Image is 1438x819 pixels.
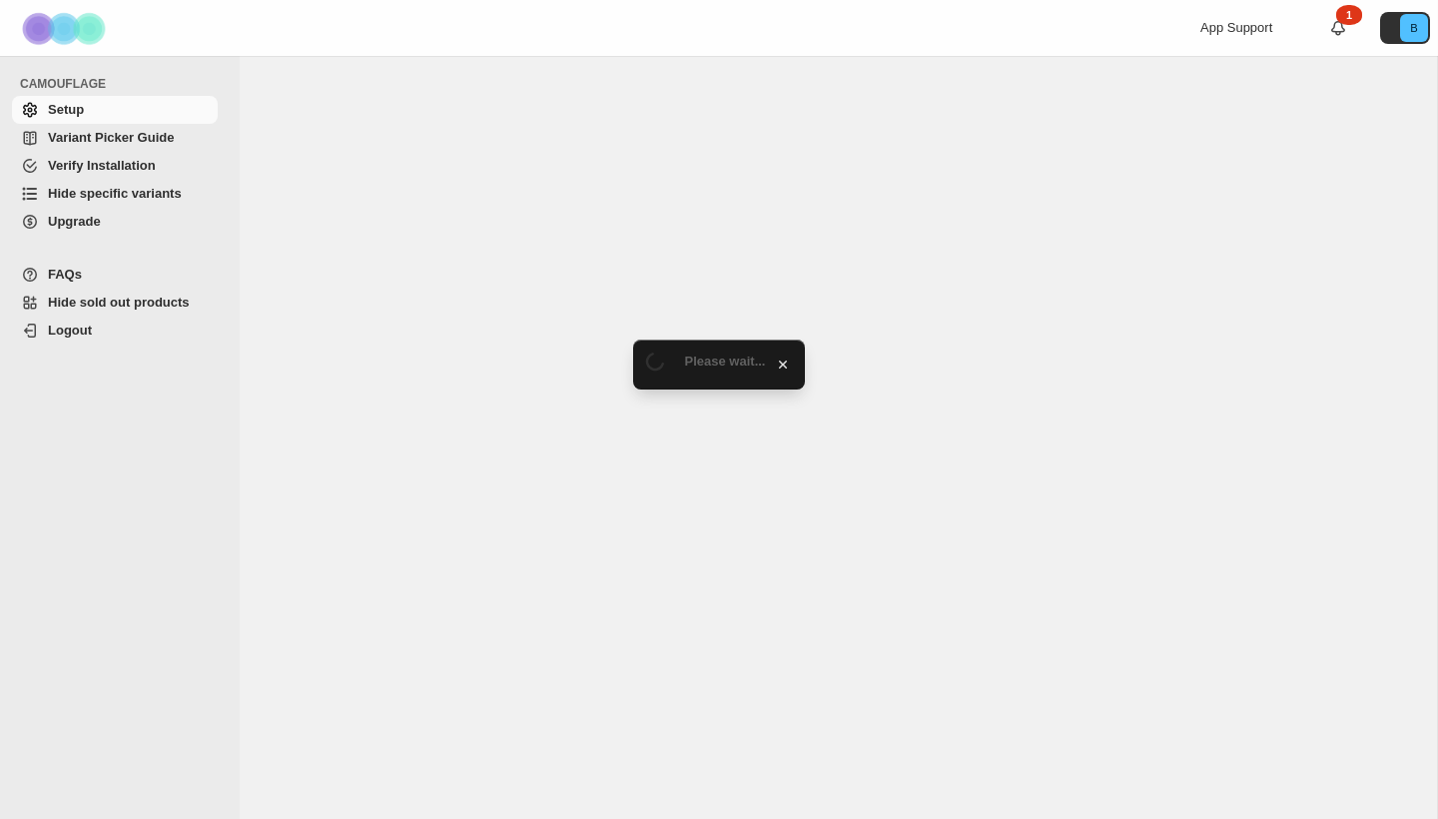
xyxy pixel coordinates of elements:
span: Logout [48,323,92,338]
span: Setup [48,102,84,117]
text: B [1410,22,1417,34]
a: Logout [12,317,218,345]
a: Hide specific variants [12,180,218,208]
a: Variant Picker Guide [12,124,218,152]
span: Verify Installation [48,158,156,173]
span: Hide sold out products [48,295,190,310]
img: Camouflage [16,1,116,56]
span: Variant Picker Guide [48,130,174,145]
span: Hide specific variants [48,186,182,201]
a: Upgrade [12,208,218,236]
a: FAQs [12,261,218,289]
a: Verify Installation [12,152,218,180]
button: Avatar with initials B [1380,12,1430,44]
a: Setup [12,96,218,124]
a: 1 [1328,18,1348,38]
span: Upgrade [48,214,101,229]
div: 1 [1336,5,1362,25]
span: FAQs [48,267,82,282]
a: Hide sold out products [12,289,218,317]
span: CAMOUFLAGE [20,76,226,92]
span: Avatar with initials B [1400,14,1428,42]
span: Please wait... [685,354,766,369]
span: App Support [1200,20,1272,35]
